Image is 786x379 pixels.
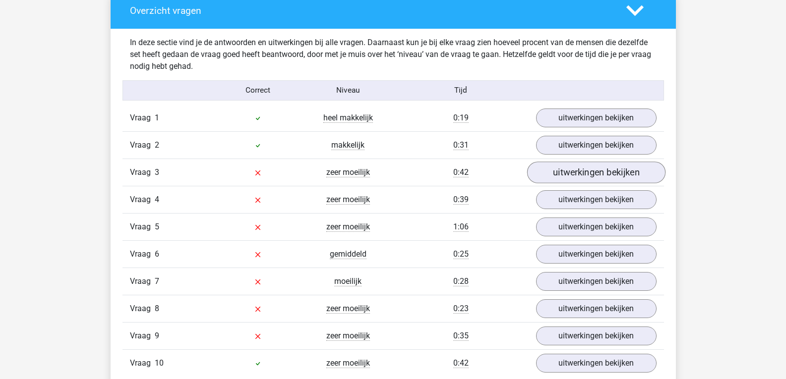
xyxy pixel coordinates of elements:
[453,276,469,286] span: 0:28
[155,358,164,368] span: 10
[323,113,373,123] span: heel makkelijk
[453,331,469,341] span: 0:35
[453,304,469,314] span: 0:23
[155,331,159,340] span: 9
[130,248,155,260] span: Vraag
[536,108,657,127] a: uitwerkingen bekijken
[536,245,657,264] a: uitwerkingen bekijken
[326,358,370,368] span: zeer moeilijk
[130,166,155,178] span: Vraag
[453,140,469,150] span: 0:31
[155,249,159,259] span: 6
[130,303,155,315] span: Vraag
[155,140,159,150] span: 2
[453,222,469,232] span: 1:06
[331,140,364,150] span: makkelijk
[453,249,469,259] span: 0:25
[155,167,159,177] span: 3
[130,139,155,151] span: Vraag
[213,85,303,96] div: Correct
[536,299,657,318] a: uitwerkingen bekijken
[130,5,611,16] h4: Overzicht vragen
[130,194,155,206] span: Vraag
[527,162,665,183] a: uitwerkingen bekijken
[155,304,159,313] span: 8
[536,354,657,373] a: uitwerkingen bekijken
[130,221,155,233] span: Vraag
[326,304,370,314] span: zeer moeilijk
[330,249,366,259] span: gemiddeld
[155,195,159,204] span: 4
[536,136,657,155] a: uitwerkingen bekijken
[130,275,155,287] span: Vraag
[453,167,469,177] span: 0:42
[393,85,528,96] div: Tijd
[453,195,469,205] span: 0:39
[334,276,362,286] span: moeilijk
[536,190,657,209] a: uitwerkingen bekijken
[536,326,657,345] a: uitwerkingen bekijken
[453,113,469,123] span: 0:19
[155,113,159,122] span: 1
[326,222,370,232] span: zeer moeilijk
[155,222,159,231] span: 5
[130,112,155,124] span: Vraag
[122,37,664,72] div: In deze sectie vind je de antwoorden en uitwerkingen bij alle vragen. Daarnaast kun je bij elke v...
[326,331,370,341] span: zeer moeilijk
[326,195,370,205] span: zeer moeilijk
[453,358,469,368] span: 0:42
[130,357,155,369] span: Vraag
[536,272,657,291] a: uitwerkingen bekijken
[155,276,159,286] span: 7
[130,330,155,342] span: Vraag
[326,167,370,177] span: zeer moeilijk
[303,85,393,96] div: Niveau
[536,217,657,236] a: uitwerkingen bekijken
